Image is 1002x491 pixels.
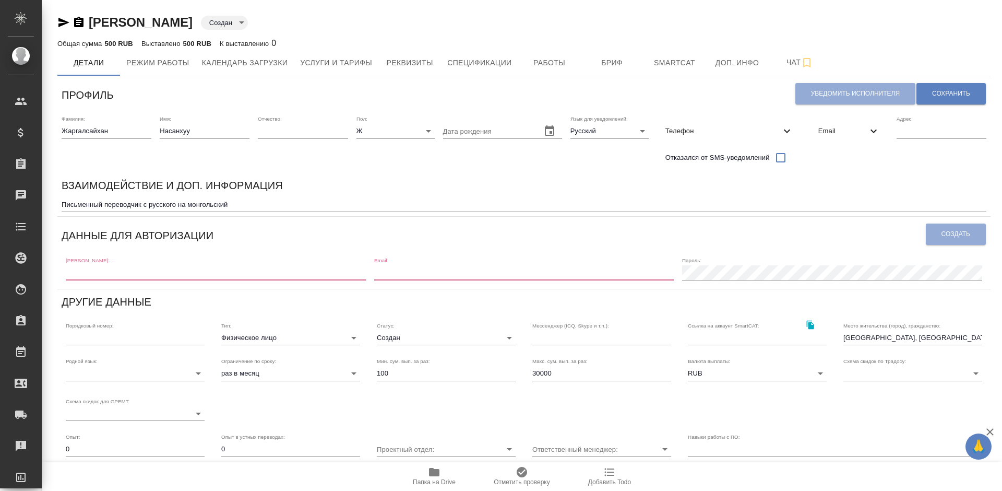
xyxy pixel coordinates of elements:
[665,126,781,136] span: Телефон
[916,83,986,104] button: Сохранить
[206,18,235,27] button: Создан
[202,56,288,69] span: Календарь загрузки
[775,56,825,69] span: Чат
[801,56,813,69] svg: Подписаться
[62,294,151,310] h6: Другие данные
[377,331,516,345] div: Создан
[141,40,183,48] p: Выставлено
[494,478,550,486] span: Отметить проверку
[64,56,114,69] span: Детали
[843,323,940,328] label: Место жительства (город), гражданство:
[524,56,575,69] span: Работы
[221,323,231,328] label: Тип:
[532,359,588,364] label: Макс. сум. вып. за раз:
[566,462,653,491] button: Добавить Todo
[221,359,276,364] label: Ограничение по сроку:
[62,201,986,208] textarea: Письменный переводчик с русского на монгольский
[300,56,372,69] span: Услуги и тарифы
[126,56,189,69] span: Режим работы
[665,153,770,163] span: Отказался от SMS-уведомлений
[810,120,888,143] div: Email
[183,40,211,48] p: 500 RUB
[62,227,213,244] h6: Данные для авторизации
[66,399,130,404] label: Схема скидок для GPEMT:
[374,258,389,263] label: Email:
[258,116,282,122] label: Отчество:
[89,15,193,29] a: [PERSON_NAME]
[688,359,730,364] label: Валюта выплаты:
[478,462,566,491] button: Отметить проверку
[587,56,637,69] span: Бриф
[570,124,649,138] div: Русский
[73,16,85,29] button: Скопировать ссылку
[588,478,631,486] span: Добавить Todo
[62,87,114,103] h6: Профиль
[220,40,271,48] p: К выставлению
[650,56,700,69] span: Smartcat
[843,359,906,364] label: Схема скидок по Традосу:
[66,359,98,364] label: Родной язык:
[818,126,867,136] span: Email
[413,478,456,486] span: Папка на Drive
[66,258,110,263] label: [PERSON_NAME]:
[220,37,276,50] div: 0
[532,323,609,328] label: Мессенджер (ICQ, Skype и т.п.):
[385,56,435,69] span: Реквизиты
[682,258,701,263] label: Пароль:
[447,56,511,69] span: Спецификации
[221,331,360,345] div: Физическое лицо
[897,116,913,122] label: Адрес:
[688,323,759,328] label: Ссылка на аккаунт SmartCAT:
[970,436,987,458] span: 🙏
[201,16,248,30] div: Создан
[712,56,762,69] span: Доп. инфо
[390,462,478,491] button: Папка на Drive
[657,120,802,143] div: Телефон
[57,40,104,48] p: Общая сумма
[377,359,430,364] label: Мин. сум. вып. за раз:
[221,366,360,381] div: раз в месяц
[356,124,435,138] div: Ж
[66,435,80,440] label: Опыт:
[688,366,827,381] div: RUB
[160,116,171,122] label: Имя:
[62,116,85,122] label: Фамилия:
[965,434,992,460] button: 🙏
[932,89,970,98] span: Сохранить
[104,40,133,48] p: 500 RUB
[221,435,285,440] label: Опыт в устных переводах:
[800,314,821,336] button: Скопировать ссылку
[57,16,70,29] button: Скопировать ссылку для ЯМессенджера
[66,323,113,328] label: Порядковый номер:
[570,116,628,122] label: Язык для уведомлений:
[377,323,395,328] label: Статус:
[688,435,740,440] label: Навыки работы с ПО:
[658,442,672,457] button: Open
[502,442,517,457] button: Open
[62,177,283,194] h6: Взаимодействие и доп. информация
[356,116,367,122] label: Пол:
